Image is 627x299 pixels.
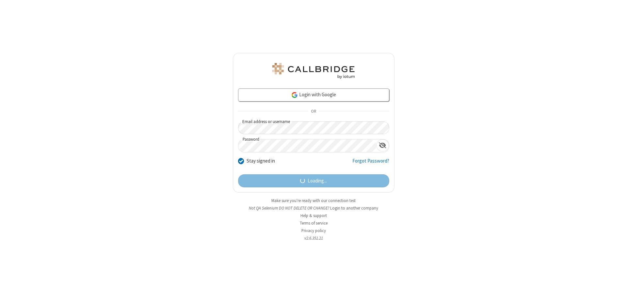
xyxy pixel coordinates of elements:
iframe: Chat [611,282,622,294]
label: Stay signed in [247,157,275,165]
span: OR [308,107,319,116]
a: Privacy policy [301,228,326,233]
img: google-icon.png [291,91,298,99]
a: Help & support [300,213,327,218]
a: Terms of service [300,220,328,226]
input: Password [238,139,376,152]
input: Email address or username [238,121,389,134]
button: Login to another company [330,205,378,211]
li: v2.6.351.21 [233,235,394,241]
a: Make sure you're ready with our connection test [271,198,356,203]
img: QA Selenium DO NOT DELETE OR CHANGE [271,63,356,79]
a: Login with Google [238,88,389,102]
button: Loading... [238,174,389,187]
span: Loading... [308,177,327,185]
li: Not QA Selenium DO NOT DELETE OR CHANGE? [233,205,394,211]
a: Forgot Password? [352,157,389,170]
div: Show password [376,139,389,151]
